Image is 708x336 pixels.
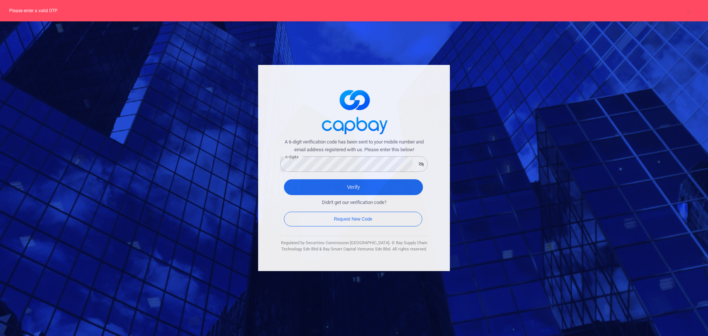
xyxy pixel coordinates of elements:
span: Didn't get our verification code? [322,199,386,207]
div: Regulated by Securities Commission [GEOGRAPHIC_DATA]. © Bay Supply Chain Technology Sdn Bhd & Bay... [280,240,428,253]
span: A 6-digit verification code has been sent to your mobile number and email address registered with... [280,138,428,154]
img: logo [317,83,391,138]
label: 6-digits [285,154,298,160]
button: Verify [284,179,423,195]
button: Request New Code [284,212,422,226]
p: Please enter a valid OTP. [9,7,693,14]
